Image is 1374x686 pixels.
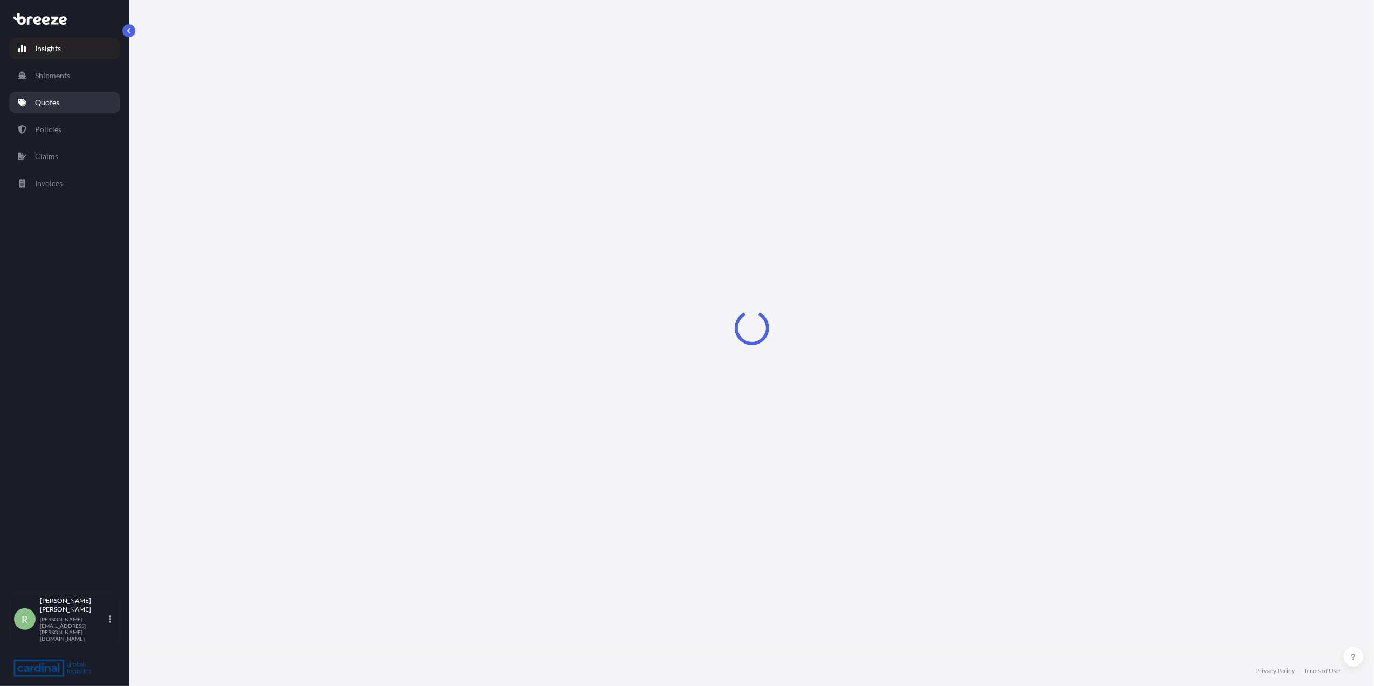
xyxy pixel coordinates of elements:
a: Claims [9,146,120,167]
a: Privacy Policy [1255,667,1295,675]
a: Insights [9,38,120,59]
img: organization-logo [13,660,92,677]
a: Shipments [9,65,120,86]
span: R [22,614,28,625]
a: Policies [9,119,120,140]
p: Invoices [35,178,63,189]
a: Invoices [9,173,120,194]
p: [PERSON_NAME] [PERSON_NAME] [40,596,107,614]
p: Policies [35,124,61,135]
p: Claims [35,151,58,162]
a: Quotes [9,92,120,113]
a: Terms of Use [1303,667,1340,675]
p: Quotes [35,97,59,108]
p: Shipments [35,70,70,81]
p: [PERSON_NAME][EMAIL_ADDRESS][PERSON_NAME][DOMAIN_NAME] [40,616,107,642]
p: Insights [35,43,61,54]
